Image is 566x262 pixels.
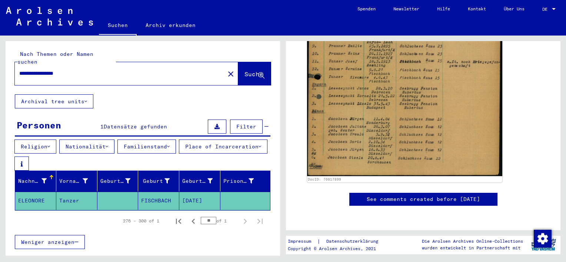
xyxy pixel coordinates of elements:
[223,66,238,81] button: Clear
[104,123,167,130] span: Datensätze gefunden
[6,7,93,26] img: Arolsen_neg.svg
[220,171,270,191] mat-header-cell: Prisoner #
[59,177,88,185] div: Vorname
[253,214,267,228] button: Last page
[171,214,186,228] button: First page
[138,192,179,210] mat-cell: FISCHBACH
[56,171,97,191] mat-header-cell: Vorname
[99,16,137,36] a: Suchen
[59,175,97,187] div: Vorname
[179,171,220,191] mat-header-cell: Geburtsdatum
[534,230,552,248] img: Zustimmung ändern
[182,177,213,185] div: Geburtsdatum
[56,192,97,210] mat-cell: Tanzer
[15,94,93,108] button: Archival tree units
[308,177,341,181] a: DocID: 70817899
[226,70,235,78] mat-icon: close
[367,195,480,203] a: See comments created before [DATE]
[179,140,267,154] button: Place of Incarceration
[230,120,263,134] button: Filter
[542,7,550,12] span: DE
[238,214,253,228] button: Next page
[123,218,159,224] div: 276 – 300 of 1
[422,238,523,245] p: Die Arolsen Archives Online-Collections
[288,238,387,245] div: |
[137,16,204,34] a: Archiv erkunden
[15,171,56,191] mat-header-cell: Nachname
[320,238,387,245] a: Datenschutzerklärung
[17,51,93,65] mat-label: Nach Themen oder Namen suchen
[223,177,254,185] div: Prisoner #
[100,123,104,130] span: 1
[141,175,179,187] div: Geburt‏
[288,238,317,245] a: Impressum
[100,175,140,187] div: Geburtsname
[422,245,523,251] p: wurden entwickelt in Partnerschaft mit
[179,192,220,210] mat-cell: [DATE]
[18,177,47,185] div: Nachname
[117,140,176,154] button: Familienstand
[141,177,170,185] div: Geburt‏
[186,214,201,228] button: Previous page
[97,171,139,191] mat-header-cell: Geburtsname
[59,140,114,154] button: Nationalität
[100,177,131,185] div: Geburtsname
[21,239,74,245] span: Weniger anzeigen
[238,62,271,85] button: Suche
[15,235,85,249] button: Weniger anzeigen
[15,192,56,210] mat-cell: ELEONORE
[18,175,56,187] div: Nachname
[182,175,222,187] div: Geburtsdatum
[223,175,263,187] div: Prisoner #
[530,235,557,254] img: yv_logo.png
[138,171,179,191] mat-header-cell: Geburt‏
[14,140,56,154] button: Religion
[236,123,256,130] span: Filter
[201,217,238,224] div: of 1
[288,245,387,252] p: Copyright © Arolsen Archives, 2021
[244,70,263,78] span: Suche
[17,118,61,132] div: Personen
